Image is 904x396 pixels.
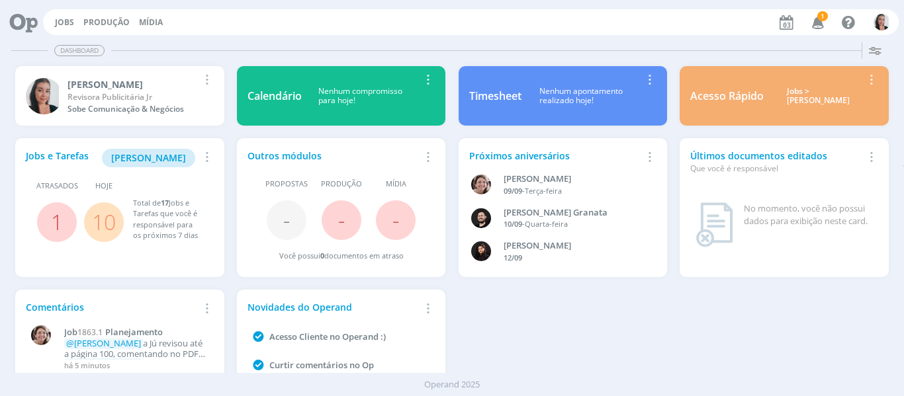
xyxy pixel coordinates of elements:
[338,206,345,234] span: -
[459,66,667,126] a: TimesheetNenhum apontamentorealizado hoje!
[283,206,290,234] span: -
[504,253,522,262] span: 12/09
[525,219,568,229] span: Quarta-feira
[265,178,308,190] span: Propostas
[15,66,224,126] a: C[PERSON_NAME]Revisora Publicitária JrSobe Comunicação & Negócios
[51,17,78,28] button: Jobs
[64,360,110,370] span: há 5 minutos
[269,359,374,371] a: Curtir comentários no Op
[302,87,420,106] div: Nenhum compromisso para hoje!
[64,338,206,359] p: a Jú revisou até a página 100, comentando no PDF.
[696,202,733,247] img: dashboard_not_found.png
[690,88,764,104] div: Acesso Rápido
[248,149,420,163] div: Outros módulos
[68,91,198,103] div: Revisora Publicitária Jr
[521,87,641,106] div: Nenhum apontamento realizado hoje!
[111,151,186,164] span: [PERSON_NAME]
[135,17,167,28] button: Mídia
[525,186,562,196] span: Terça-feira
[774,87,862,106] div: Jobs > [PERSON_NAME]
[36,180,78,192] span: Atrasados
[102,149,195,167] button: [PERSON_NAME]
[471,241,491,261] img: L
[504,173,643,186] div: Aline Beatriz Jackisch
[83,17,130,28] a: Produção
[469,88,521,104] div: Timesheet
[504,239,643,253] div: Luana da Silva de Andrade
[77,327,103,338] span: 1863.1
[471,175,491,194] img: A
[68,103,198,115] div: Sobe Comunicação & Negócios
[26,300,198,314] div: Comentários
[79,17,134,28] button: Produção
[269,331,386,342] a: Acesso Cliente no Operand :)
[504,206,643,219] div: Bruno Corralo Granata
[873,11,891,34] button: C
[279,251,404,262] div: Você possui documentos em atraso
[392,206,399,234] span: -
[874,14,890,30] img: C
[803,11,831,34] button: 1
[102,151,195,163] a: [PERSON_NAME]
[504,186,643,197] div: -
[139,17,163,28] a: Mídia
[744,202,872,228] div: No momento, você não possui dados para exibição neste card.
[386,178,406,190] span: Mídia
[248,300,420,314] div: Novidades do Operand
[26,78,62,114] img: C
[66,358,141,370] span: @[PERSON_NAME]
[504,219,643,230] div: -
[31,325,51,345] img: A
[320,251,324,260] span: 0
[471,208,491,228] img: B
[817,11,828,21] span: 1
[504,186,522,196] span: 09/09
[133,198,201,241] div: Total de Jobs e Tarefas que você é responsável para os próximos 7 dias
[68,77,198,91] div: Caroline Pieczarka
[64,327,206,338] a: Job1863.1Planejamento
[690,163,862,175] div: Que você é responsável
[105,326,163,338] span: Planejamento
[469,149,641,163] div: Próximos aniversários
[55,17,74,28] a: Jobs
[321,178,362,190] span: Produção
[95,180,113,192] span: Hoje
[51,208,63,236] a: 1
[92,208,116,236] a: 10
[161,198,169,208] span: 17
[690,149,862,175] div: Últimos documentos editados
[66,337,141,349] span: @[PERSON_NAME]
[504,219,522,229] span: 10/09
[54,45,105,56] span: Dashboard
[26,149,198,167] div: Jobs e Tarefas
[248,88,302,104] div: Calendário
